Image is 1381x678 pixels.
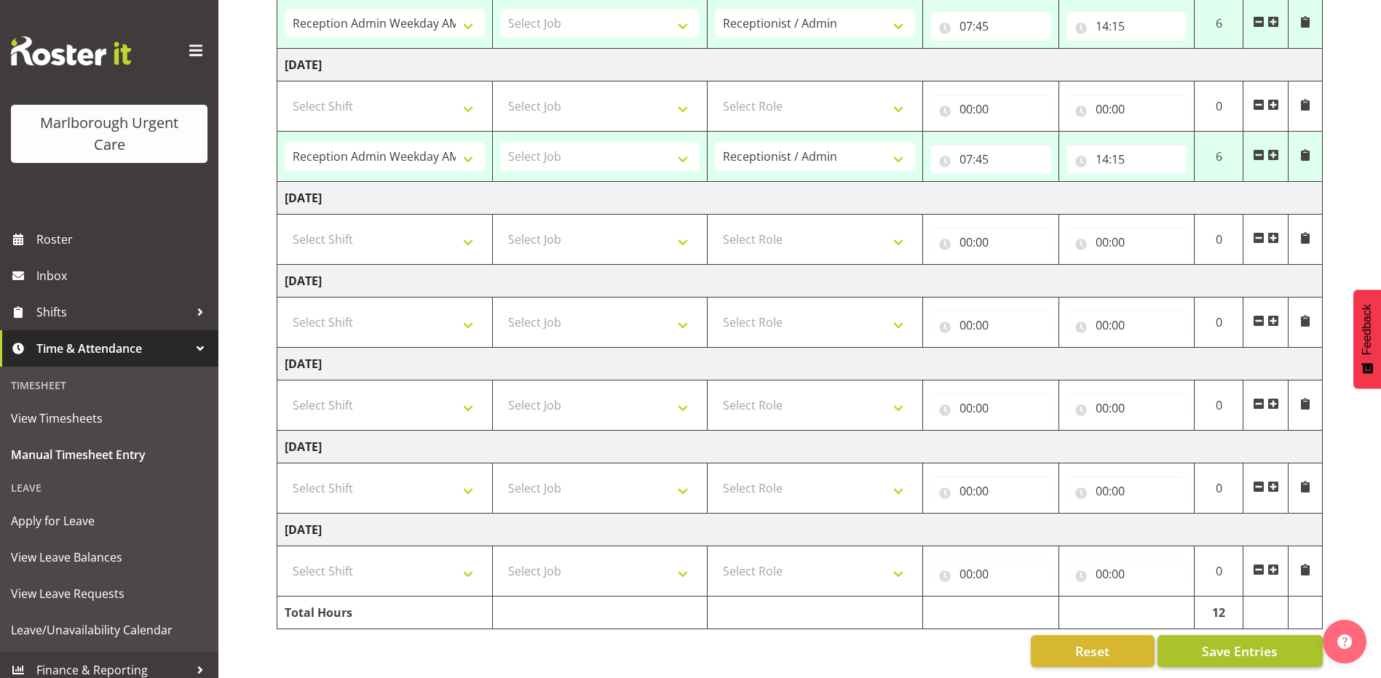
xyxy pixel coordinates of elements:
td: 0 [1195,81,1243,132]
a: View Leave Requests [4,575,215,612]
td: 12 [1195,597,1243,629]
a: View Leave Balances [4,539,215,575]
span: Feedback [1361,304,1374,355]
a: View Timesheets [4,400,215,436]
td: [DATE] [277,265,1323,298]
button: Feedback - Show survey [1353,290,1381,388]
input: Click to select... [1067,228,1187,257]
input: Click to select... [930,12,1051,41]
span: Apply for Leave [11,510,207,532]
td: [DATE] [277,182,1323,215]
td: 0 [1195,215,1243,265]
input: Click to select... [930,394,1051,423]
td: 6 [1195,132,1243,182]
input: Click to select... [1067,145,1187,174]
span: Shifts [36,301,189,323]
img: Rosterit website logo [11,36,131,65]
td: [DATE] [277,514,1323,546]
input: Click to select... [930,476,1051,506]
span: Save Entries [1202,642,1278,661]
input: Click to select... [930,95,1051,124]
span: Leave/Unavailability Calendar [11,619,207,641]
td: 0 [1195,546,1243,597]
input: Click to select... [930,311,1051,340]
span: Inbox [36,265,211,287]
input: Click to select... [1067,311,1187,340]
div: Timesheet [4,370,215,400]
input: Click to select... [930,559,1051,589]
a: Leave/Unavailability Calendar [4,612,215,648]
span: View Leave Balances [11,546,207,568]
span: View Leave Requests [11,583,207,605]
input: Click to select... [1067,95,1187,124]
td: [DATE] [277,49,1323,81]
td: 0 [1195,463,1243,514]
td: 0 [1195,298,1243,348]
span: Manual Timesheet Entry [11,444,207,466]
input: Click to select... [1067,394,1187,423]
input: Click to select... [930,228,1051,257]
input: Click to select... [1067,12,1187,41]
div: Leave [4,473,215,503]
td: [DATE] [277,348,1323,380]
input: Click to select... [1067,559,1187,589]
span: Time & Attendance [36,338,189,359]
td: [DATE] [277,431,1323,463]
span: Roster [36,228,211,250]
input: Click to select... [1067,476,1187,506]
a: Apply for Leave [4,503,215,539]
div: Marlborough Urgent Care [25,112,193,156]
td: Total Hours [277,597,493,629]
a: Manual Timesheet Entry [4,436,215,473]
span: Reset [1075,642,1109,661]
img: help-xxl-2.png [1337,634,1352,649]
button: Reset [1031,635,1155,667]
span: View Timesheets [11,407,207,429]
input: Click to select... [930,145,1051,174]
td: 0 [1195,380,1243,431]
button: Save Entries [1158,635,1323,667]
